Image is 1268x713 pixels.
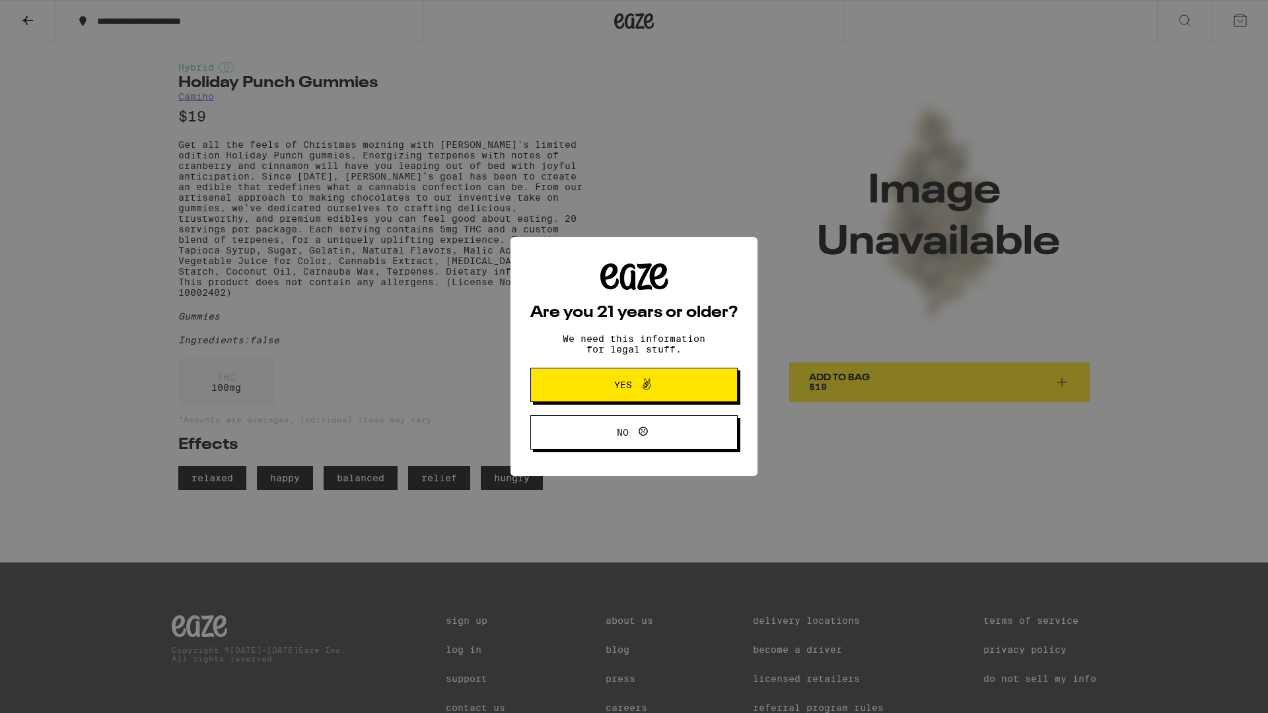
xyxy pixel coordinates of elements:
[614,380,632,390] span: Yes
[530,305,738,321] h2: Are you 21 years or older?
[617,428,629,437] span: No
[530,368,738,402] button: Yes
[530,415,738,450] button: No
[551,333,717,355] p: We need this information for legal stuff.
